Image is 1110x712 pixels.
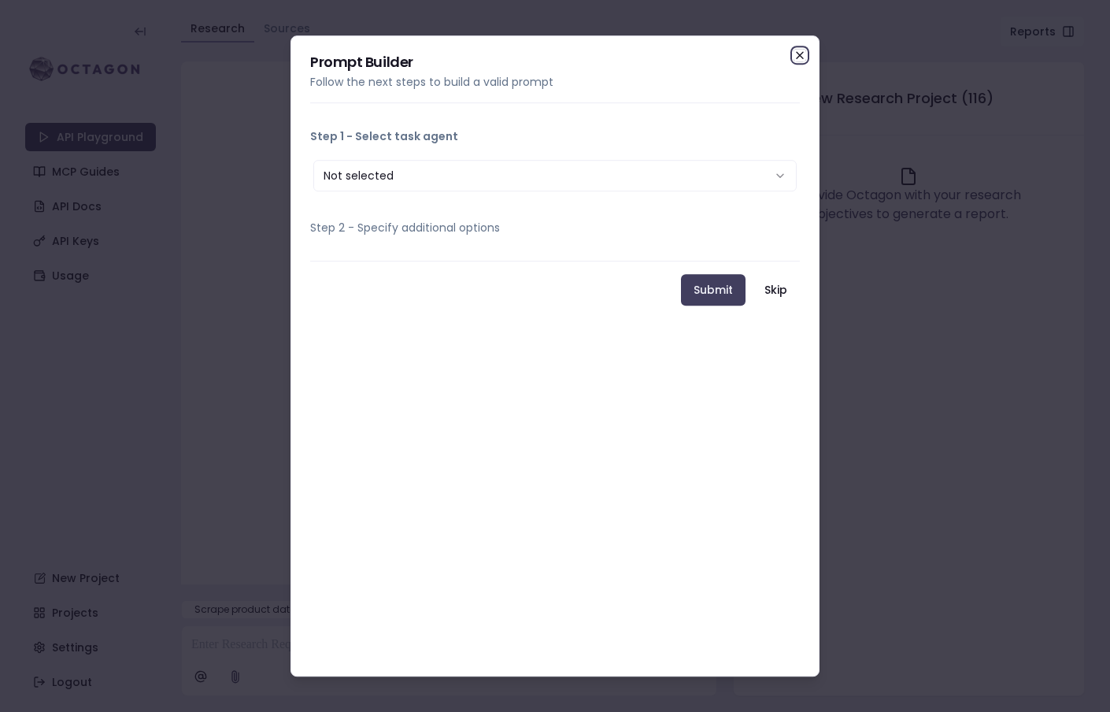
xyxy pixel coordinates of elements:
button: Step 1 - Select task agent [310,116,800,157]
div: Step 1 - Select task agent [310,157,800,195]
button: Step 2 - Specify additional options [310,207,800,248]
p: Follow the next steps to build a valid prompt [310,74,800,90]
button: Submit [681,274,746,306]
h2: Prompt Builder [310,55,800,69]
button: Skip [752,274,800,306]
